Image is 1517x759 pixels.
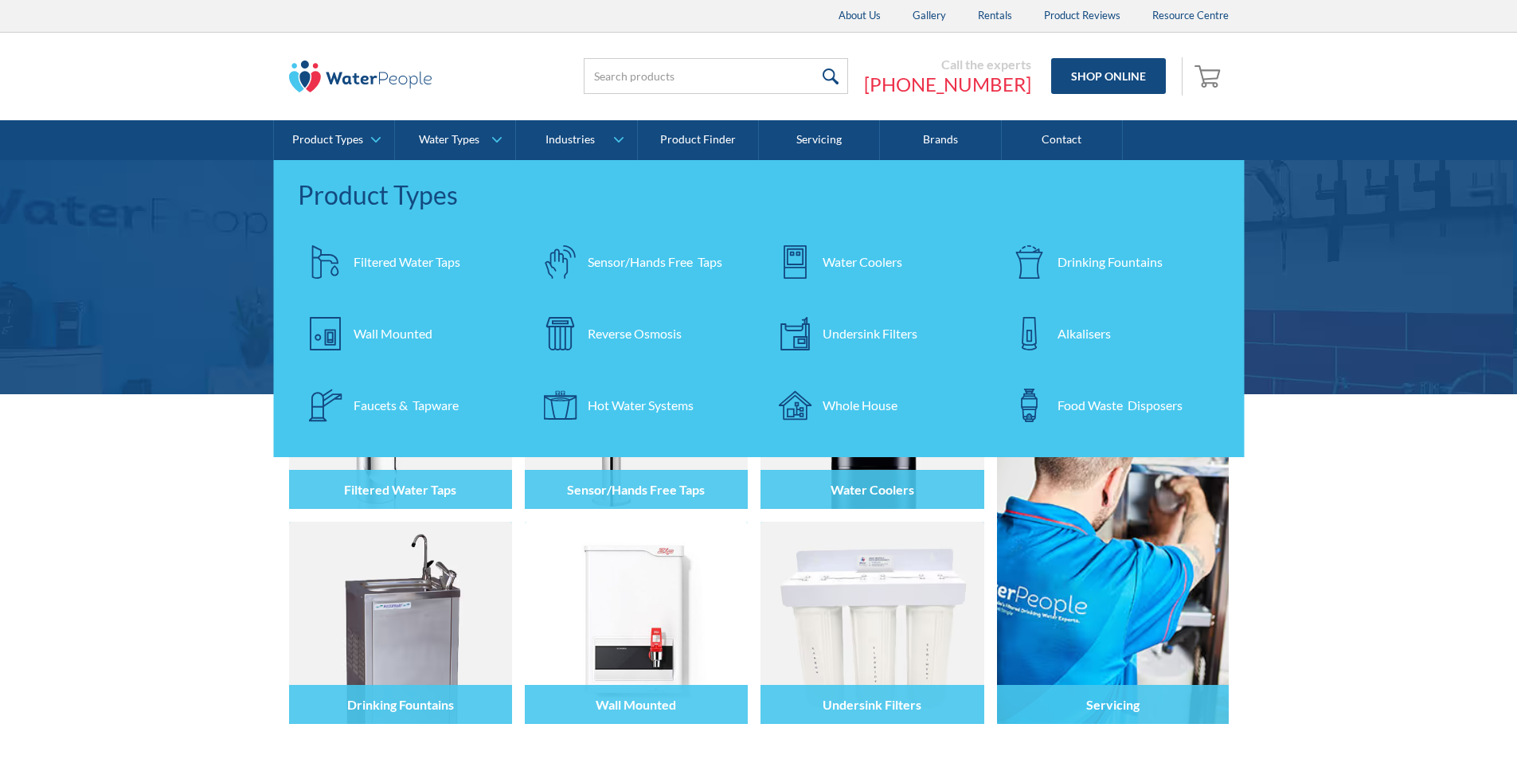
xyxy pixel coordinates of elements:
[532,306,751,362] a: Reverse Osmosis
[997,307,1229,724] a: Servicing
[767,306,986,362] a: Undersink Filters
[760,522,983,724] img: Undersink Filters
[1002,120,1123,160] a: Contact
[347,697,454,712] h4: Drinking Fountains
[298,306,517,362] a: Wall Mounted
[298,176,1221,214] div: Product Types
[638,120,759,160] a: Product Finder
[567,482,705,497] h4: Sensor/Hands Free Taps
[354,396,459,415] div: Faucets & Tapware
[289,522,512,724] img: Drinking Fountains
[823,324,917,343] div: Undersink Filters
[864,72,1031,96] a: [PHONE_NUMBER]
[823,396,897,415] div: Whole House
[292,133,363,147] div: Product Types
[395,120,515,160] a: Water Types
[1058,252,1163,272] div: Drinking Fountains
[1051,58,1166,94] a: Shop Online
[274,160,1245,457] nav: Product Types
[532,378,751,433] a: Hot Water Systems
[823,252,902,272] div: Water Coolers
[289,61,432,92] img: The Water People
[1058,396,1183,415] div: Food Waste Disposers
[864,57,1031,72] div: Call the experts
[1086,697,1140,712] h4: Servicing
[354,252,460,272] div: Filtered Water Taps
[525,522,748,724] img: Wall Mounted
[588,396,694,415] div: Hot Water Systems
[823,697,921,712] h4: Undersink Filters
[419,133,479,147] div: Water Types
[1002,234,1221,290] a: Drinking Fountains
[584,58,848,94] input: Search products
[767,378,986,433] a: Whole House
[759,120,880,160] a: Servicing
[767,234,986,290] a: Water Coolers
[516,120,636,160] a: Industries
[596,697,676,712] h4: Wall Mounted
[588,252,722,272] div: Sensor/Hands Free Taps
[1002,306,1221,362] a: Alkalisers
[1194,63,1225,88] img: shopping cart
[545,133,595,147] div: Industries
[298,378,517,433] a: Faucets & Tapware
[880,120,1001,160] a: Brands
[274,120,394,160] a: Product Types
[1002,378,1221,433] a: Food Waste Disposers
[1191,57,1229,96] a: Open empty cart
[532,234,751,290] a: Sensor/Hands Free Taps
[354,324,432,343] div: Wall Mounted
[344,482,456,497] h4: Filtered Water Taps
[298,234,517,290] a: Filtered Water Taps
[1058,324,1111,343] div: Alkalisers
[831,482,914,497] h4: Water Coolers
[588,324,682,343] div: Reverse Osmosis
